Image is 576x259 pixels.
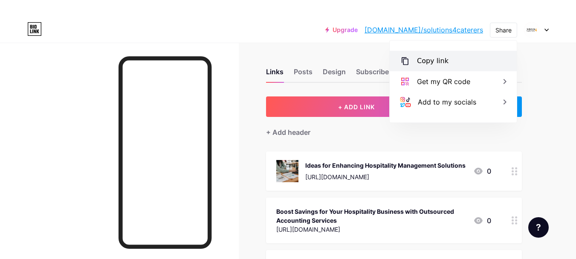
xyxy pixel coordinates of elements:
img: Ideas for Enhancing Hospitality Management Solutions [276,160,298,182]
div: Ideas for Enhancing Hospitality Management Solutions [305,161,466,170]
span: + ADD LINK [338,103,375,111]
div: Get my QR code [417,76,470,87]
div: [URL][DOMAIN_NAME] [305,172,466,181]
div: Links [266,67,284,82]
div: Design [323,67,346,82]
div: Posts [294,67,313,82]
div: Boost Savings for Your Hospitality Business with Outsourced Accounting Services [276,207,466,225]
div: Subscribers [356,67,407,82]
div: Share [495,26,512,35]
div: 0 [473,215,491,226]
a: [DOMAIN_NAME]/solutions4caterers [365,25,483,35]
div: + Add header [266,127,310,137]
img: solutions4caterers [524,22,540,38]
button: + ADD LINK [266,96,447,117]
div: 0 [473,166,491,176]
a: Upgrade [325,26,358,33]
div: Copy link [417,56,449,66]
div: Add to my socials [418,97,476,107]
div: [URL][DOMAIN_NAME] [276,225,466,234]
